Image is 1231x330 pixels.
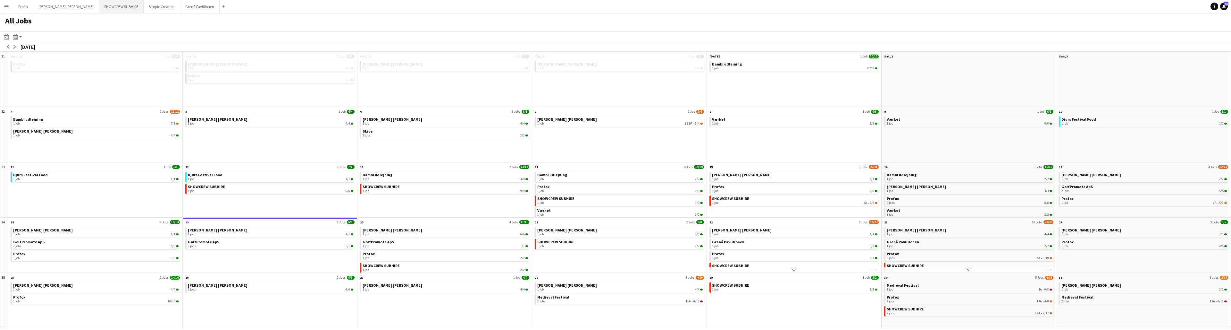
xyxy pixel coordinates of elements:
[537,66,544,70] span: 1 job
[1061,244,1068,248] span: 1 job
[188,288,196,291] span: 2 jobs
[1219,232,1224,236] span: 1/1
[144,0,180,13] button: Simple Creation
[363,184,528,193] a: SHOWCREW SUBHIRE1 job9/9
[712,172,772,177] span: Danny Black Luna
[537,189,544,193] span: 1 job
[520,134,525,137] span: 2/2
[171,288,175,291] span: 4/4
[363,62,422,66] span: Danny Black Luna
[1061,288,1068,291] span: 1 job
[537,172,703,181] a: Bambi udlejning1 job2/2
[188,116,353,126] a: [PERSON_NAME] [PERSON_NAME]1 job4/4
[363,263,400,268] span: SHOWCREW SUBHIRE
[712,251,877,260] a: Profox1 job4/4
[188,228,247,232] span: Danny Black Luna
[1061,196,1074,201] span: Profox
[363,283,422,288] span: Danny Black Luna
[712,61,877,70] a: Bambi udlejning1 job10/10
[887,283,919,288] span: Medieval Festival
[337,54,346,58] span: 2 Jobs
[1061,239,1227,248] a: Profox1 job4/4
[363,61,528,70] a: [PERSON_NAME] [PERSON_NAME]1 job1/1
[712,195,877,205] a: SHOWCREW SUBHIRE1 job3A•8/9
[363,251,375,256] span: Profox
[520,288,525,291] span: 4/4
[695,201,699,205] span: 9/9
[346,232,350,236] span: 1/1
[11,54,22,58] span: Mon, 28
[188,74,200,78] span: Profox
[13,122,20,126] span: 1 job
[520,268,525,272] span: 2/2
[1061,172,1227,181] a: [PERSON_NAME] [PERSON_NAME]1 job2/2
[346,78,350,82] span: 5/5
[1061,177,1068,181] span: 1 job
[537,195,703,205] a: SHOWCREW SUBHIRE1 job9/9
[695,122,699,126] span: 3/4
[171,66,175,70] span: 4/4
[188,184,353,193] a: SHOWCREW SUBHIRE1 job6/6
[363,239,394,244] span: GolfPromote ApS
[887,294,1052,303] a: Profox2 jobs14A•4/8
[1061,122,1068,126] span: 1 job
[188,117,247,122] span: Danny Black Luna
[537,283,597,288] span: Danny Black Luna
[1061,195,1227,205] a: Profox1 job1A•5/6
[1219,201,1224,205] span: 5/6
[13,295,25,300] span: Profox
[363,116,528,126] a: [PERSON_NAME] [PERSON_NAME]1 job4/4
[171,244,175,248] span: 5/5
[537,300,545,303] span: 2 jobs
[887,244,893,248] span: 1 job
[13,283,73,288] span: Danny Black Luna
[887,306,1052,315] a: SHOWCREW SUBHIRE2 jobs12A•2/17
[1061,184,1093,189] span: GolfPromote ApS
[870,256,874,260] span: 4/4
[1219,177,1224,181] span: 2/2
[887,227,1052,236] a: [PERSON_NAME] [PERSON_NAME]1 job4/4
[695,244,699,248] span: 2/2
[1061,300,1227,303] div: •
[712,228,772,232] span: Danny Black Luna
[188,189,194,193] span: 1 job
[1061,300,1069,303] span: 2 jobs
[712,263,749,268] span: SHOWCREW SUBHIRE
[1061,184,1227,193] a: GolfPromote ApS2 jobs5/5
[695,288,699,291] span: 4/4
[537,201,544,205] span: 1 job
[537,122,544,126] span: 1 job
[363,66,369,70] span: 1 job
[13,172,179,181] a: Djurs Festival Food1 job1/1
[346,189,350,193] span: 6/6
[346,122,350,126] span: 4/4
[13,172,48,177] span: Djurs Festival Food
[686,300,691,303] span: 11A
[1061,232,1068,236] span: 1 job
[13,62,25,66] span: Profox
[712,172,877,181] a: [PERSON_NAME] [PERSON_NAME]1 job4/4
[887,208,900,213] span: Værket
[887,189,893,193] span: 1 job
[537,213,544,217] span: 1 job
[537,184,703,193] a: Profox1 job6/6
[33,0,99,13] button: [PERSON_NAME] [PERSON_NAME]
[99,0,144,13] button: SHOWCREW SUBHIRE
[363,251,528,260] a: Profox1 job2/2
[1044,232,1049,236] span: 4/4
[537,208,551,213] span: Værket
[887,195,1052,205] a: Profox2 jobs8/8
[887,311,895,315] span: 2 jobs
[363,134,371,137] span: 2 jobs
[1044,201,1049,205] span: 8/8
[363,172,392,177] span: Bambi udlejning
[185,54,196,58] span: Tue, 29
[188,122,194,126] span: 1 job
[887,288,1052,291] div: •
[887,239,919,244] span: Grenå Pavillionen
[1218,300,1224,303] span: 0/16
[712,177,718,181] span: 1 job
[1219,189,1224,193] span: 5/5
[887,201,895,205] span: 2 jobs
[887,172,917,177] span: Bambi udlejning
